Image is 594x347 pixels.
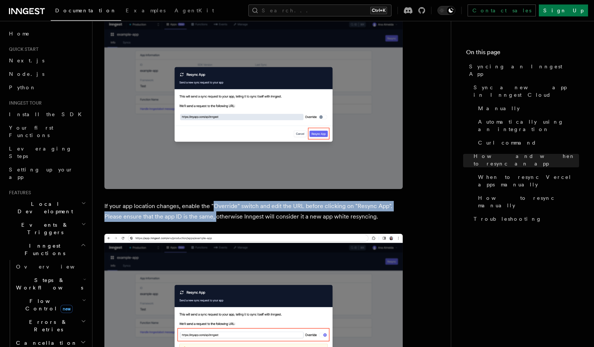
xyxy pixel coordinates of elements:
button: Toggle dark mode [437,6,455,15]
button: Inngest Functions [6,239,88,260]
a: AgentKit [170,2,219,20]
span: Curl command [478,139,537,146]
span: Examples [126,7,166,13]
a: Contact sales [468,4,536,16]
a: Install the SDK [6,108,88,121]
span: Inngest Functions [6,242,81,257]
a: Examples [121,2,170,20]
a: Manually [475,102,579,115]
span: Next.js [9,58,44,63]
span: Inngest tour [6,100,42,106]
span: Syncing an Inngest App [469,63,579,78]
a: Home [6,27,88,40]
a: Leveraging Steps [6,142,88,163]
a: Your first Functions [6,121,88,142]
img: Inngest Cloud screen with resync app modal [104,10,403,189]
a: Documentation [51,2,121,21]
h4: On this page [466,48,579,60]
span: Cancellation [13,339,78,347]
button: Local Development [6,197,88,218]
a: How to resync manually [475,191,579,212]
span: Sync a new app in Inngest Cloud [474,84,579,99]
span: Documentation [55,7,117,13]
button: Search...Ctrl+K [248,4,392,16]
span: Overview [16,264,93,270]
span: Events & Triggers [6,221,81,236]
span: How to resync manually [478,194,579,209]
span: Flow Control [13,297,82,312]
a: Node.js [6,67,88,81]
a: Next.js [6,54,88,67]
span: When to resync Vercel apps manually [478,173,579,188]
a: How and when to resync an app [471,149,579,170]
span: Errors & Retries [13,318,81,333]
button: Flow Controlnew [13,294,88,315]
span: Quick start [6,46,38,52]
span: Local Development [6,200,81,215]
span: Troubleshooting [474,215,542,223]
span: new [60,305,73,313]
button: Errors & Retries [13,315,88,336]
span: How and when to resync an app [474,152,579,167]
span: Home [9,30,30,37]
a: Python [6,81,88,94]
button: Events & Triggers [6,218,88,239]
a: Troubleshooting [471,212,579,226]
a: Setting up your app [6,163,88,184]
span: Node.js [9,71,44,77]
a: When to resync Vercel apps manually [475,170,579,191]
span: Install the SDK [9,111,86,117]
a: Overview [13,260,88,273]
span: Manually [478,105,520,112]
a: Sync a new app in Inngest Cloud [471,81,579,102]
a: Sign Up [539,4,588,16]
span: Steps & Workflows [13,276,83,291]
span: Features [6,190,31,196]
button: Steps & Workflows [13,273,88,294]
span: Leveraging Steps [9,146,72,159]
span: Setting up your app [9,167,73,180]
span: Your first Functions [9,125,53,138]
span: Python [9,84,36,90]
a: Syncing an Inngest App [466,60,579,81]
a: Curl command [475,136,579,149]
a: Automatically using an integration [475,115,579,136]
span: Automatically using an integration [478,118,579,133]
span: AgentKit [175,7,214,13]
kbd: Ctrl+K [370,7,387,14]
p: If your app location changes, enable the "Override" switch and edit the URL before clicking on "R... [104,201,403,222]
